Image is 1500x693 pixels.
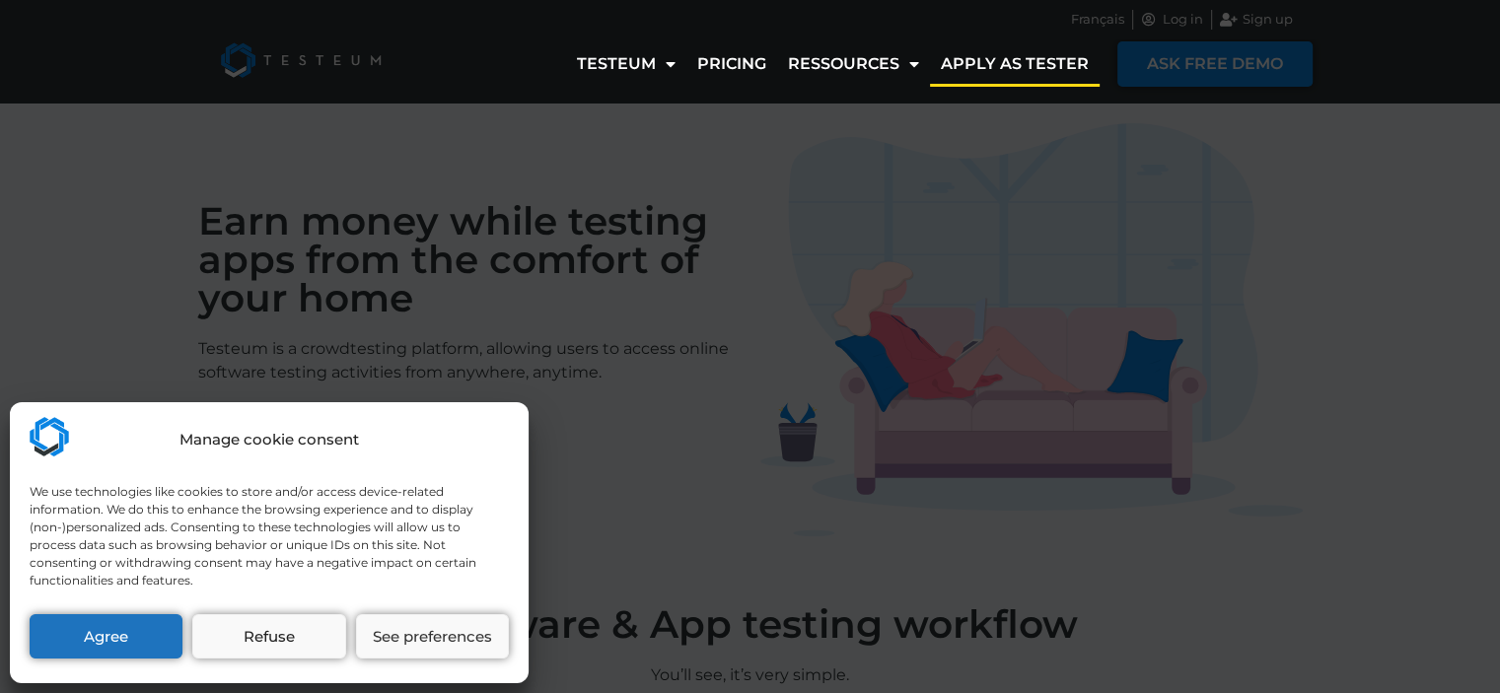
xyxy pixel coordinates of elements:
[179,429,359,451] div: Manage cookie consent
[566,41,686,87] a: Testeum
[356,614,509,658] button: See preferences
[686,41,777,87] a: Pricing
[30,417,69,456] img: Testeum.com - Application crowdtesting platform
[566,41,1100,87] nav: Menu
[30,483,507,589] div: We use technologies like cookies to store and/or access device-related information. We do this to...
[192,614,345,658] button: Refuse
[30,614,182,658] button: Agree
[930,41,1100,87] a: Apply as tester
[777,41,930,87] a: Ressources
